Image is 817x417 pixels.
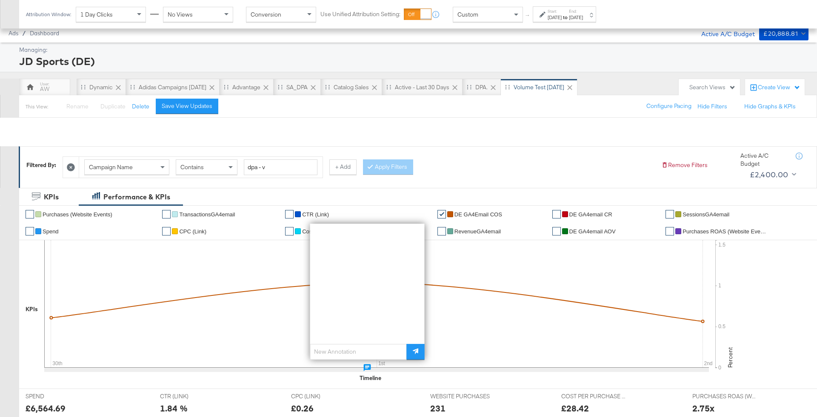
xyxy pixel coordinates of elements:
div: Drag to reorder tab [224,85,229,89]
span: SessionsGA4email [683,211,729,218]
span: Duplicate [100,102,126,110]
span: Conversion [251,11,281,18]
div: Active A/C Budget [692,27,755,40]
text: Percent [726,347,734,368]
div: Filtered By: [26,161,56,169]
div: £20,888.81 [763,28,798,39]
button: Configure Pacing [640,99,697,114]
button: Delete [132,102,149,111]
div: Save View Updates [162,102,212,110]
a: ✔ [437,227,446,235]
button: £2,400.00 [746,168,798,182]
label: End: [569,9,583,14]
div: KPIs [44,192,59,202]
div: DPA. [475,83,488,91]
div: Catalog Sales [334,83,369,91]
span: Campaign Name [89,163,133,171]
div: Drag to reorder tab [130,85,135,89]
span: PURCHASES ROAS (WEBSITE EVENTS) [692,392,756,400]
span: Spend [43,228,59,235]
button: £20,888.81 [759,27,808,40]
div: JD Sports (DE) [19,54,806,68]
button: Hide Filters [697,102,727,111]
div: Drag to reorder tab [325,85,330,89]
div: Attribution Window: [26,11,71,17]
label: Use Unified Attribution Setting: [320,10,400,18]
a: ✔ [285,227,294,235]
a: ✔ [552,227,561,235]
div: Drag to reorder tab [505,85,510,89]
button: + Add [329,159,357,175]
span: Contains [180,163,204,171]
span: Purchases ROAS (Website Events) [683,228,768,235]
div: 231 [430,402,446,414]
button: Save View Updates [156,99,218,114]
span: Purchases (Website Events) [43,211,112,218]
span: CTR (LINK) [160,392,224,400]
div: Managing: [19,46,806,54]
label: Start: [548,9,562,14]
a: ✔ [26,227,34,235]
strong: to [562,14,569,20]
div: £28.42 [561,402,589,414]
span: Cost Per Purchase (Website Events) [302,228,387,235]
div: £2,400.00 [750,168,788,181]
input: Enter a search term [244,159,317,175]
span: WEBSITE PURCHASES [430,392,494,400]
a: ✔ [666,210,674,218]
span: Custom [457,11,478,18]
a: ✔ [437,210,446,218]
a: ✔ [666,227,674,235]
a: ✔ [552,210,561,218]
div: Timeline [360,374,381,382]
div: This View: [26,103,48,110]
div: 2.75x [692,402,714,414]
div: Create View [758,83,800,92]
div: Search Views [689,83,736,91]
a: ✔ [162,227,171,235]
div: Active - Last 30 Days [395,83,449,91]
span: COST PER PURCHASE (WEBSITE EVENTS) [561,392,625,400]
div: 1.84 % [160,402,188,414]
div: [DATE] [548,14,562,21]
div: Drag to reorder tab [467,85,471,89]
span: CPC (Link) [179,228,206,235]
button: Hide Graphs & KPIs [744,102,796,111]
span: CPC (LINK) [291,392,355,400]
div: Advantage [232,83,260,91]
span: DE GA4email CR [569,211,612,218]
div: Drag to reorder tab [386,85,391,89]
div: AW [40,85,49,93]
span: CTR (Link) [302,211,329,218]
a: ✔ [285,210,294,218]
span: Ads [9,30,18,37]
span: DE GA4Email COS [454,211,502,218]
div: Drag to reorder tab [278,85,283,89]
div: Volume test [DATE] [514,83,564,91]
span: No Views [168,11,193,18]
div: Performance & KPIs [103,192,170,202]
input: New Annotation [310,344,407,360]
a: ✔ [26,210,34,218]
span: TransactionsGA4email [179,211,235,218]
div: Dynamic [89,83,113,91]
span: 1 Day Clicks [80,11,113,18]
div: [DATE] [569,14,583,21]
span: Rename [66,102,89,110]
div: £0.26 [291,402,314,414]
div: £6,564.69 [26,402,66,414]
span: DE GA4email AOV [569,228,616,235]
div: SA_DPA [286,83,308,91]
span: / [18,30,30,37]
a: ✔ [162,210,171,218]
a: Dashboard [30,30,59,37]
span: ↑ [524,14,532,17]
span: SPEND [26,392,89,400]
div: KPIs [26,305,38,313]
div: Adidas Campaigns [DATE] [139,83,206,91]
span: RevenueGA4email [454,228,501,235]
button: Remove Filters [661,161,708,169]
div: Active A/C Budget [740,152,787,167]
div: Drag to reorder tab [81,85,86,89]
